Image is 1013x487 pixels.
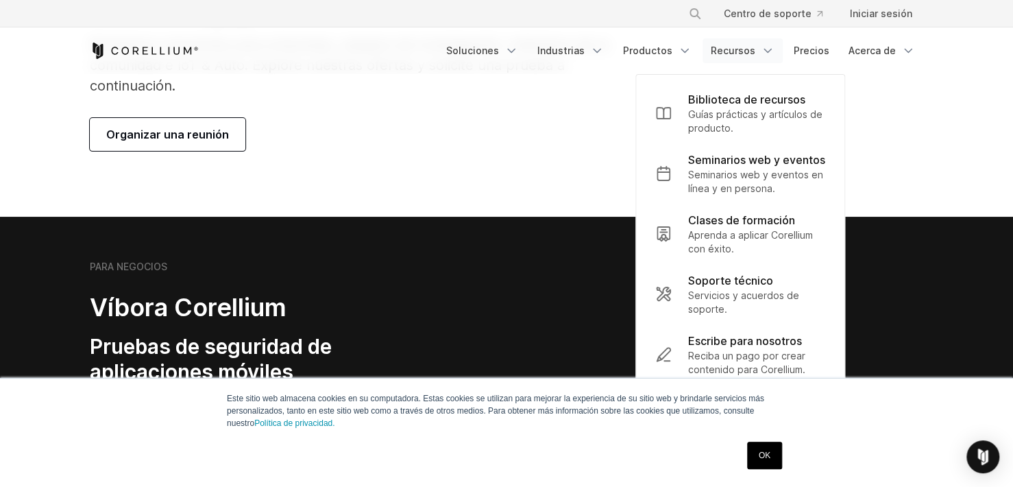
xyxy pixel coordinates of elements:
[785,38,838,63] a: Precios
[438,38,526,63] a: Soluciones
[688,212,795,228] p: Clases de formación
[644,324,836,385] a: Escribe para nosotros Reciba un pago por crear contenido para Corellium.
[672,1,923,26] div: Navigation Menu
[644,204,836,264] a: Clases de formación Aprenda a aplicar Corellium con éxito.
[106,126,229,143] span: Organizar una reunión
[438,38,923,63] div: Navigation Menu
[644,264,836,324] a: Soporte técnico Servicios y acuerdos de soporte.
[90,118,245,151] a: Organizar una reunión
[703,38,783,63] a: Recursos
[688,108,825,135] p: Guías prácticas y artículos de producto.
[227,392,786,429] p: Este sitio web almacena cookies en su computadora. Estas cookies se utilizan para mejorar la expe...
[688,289,825,316] p: Servicios y acuerdos de soporte.
[688,228,825,256] p: Aprenda a aplicar Corellium con éxito.
[747,442,782,469] a: OK
[90,334,441,385] h3: Pruebas de seguridad de aplicaciones móviles
[688,349,825,377] p: Reciba un pago por crear contenido para Corellium.
[839,1,923,26] a: Iniciar sesión
[90,261,167,273] h6: PARA NEGOCIOS
[688,152,825,168] p: Seminarios web y eventos
[683,1,707,26] button: Search
[688,168,825,195] p: Seminarios web y eventos en línea y en persona.
[966,440,999,473] div: Open Intercom Messenger
[615,38,700,63] a: Productos
[688,333,802,349] p: Escribe para nosotros
[254,418,334,428] a: Política de privacidad.
[688,272,773,289] p: Soporte técnico
[90,43,199,59] a: Corellium Home
[90,292,441,323] h2: Víbora Corellium
[644,143,836,204] a: Seminarios web y eventos Seminarios web y eventos en línea y en persona.
[644,83,836,143] a: Biblioteca de recursos Guías prácticas y artículos de producto.
[529,38,612,63] a: Industrias
[688,91,805,108] p: Biblioteca de recursos
[713,1,833,26] a: Centro de soporte
[840,38,923,63] a: Acerca de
